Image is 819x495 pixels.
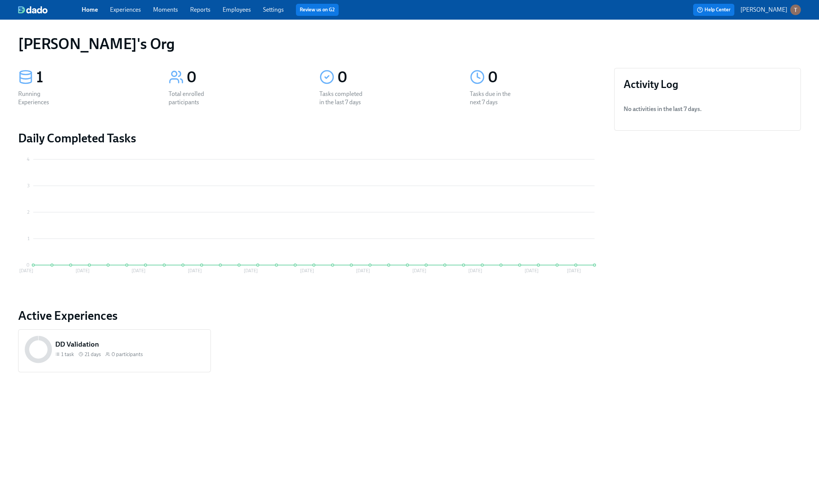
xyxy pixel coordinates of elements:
div: 0 [338,68,452,87]
div: Tasks completed in the last 7 days [319,90,368,106]
span: Help Center [697,6,731,14]
div: Running Experiences [18,90,67,106]
div: 0 [488,68,602,87]
a: Home [82,6,98,13]
img: dado [18,6,48,14]
tspan: [DATE] [468,268,482,273]
div: Total enrolled participants [169,90,217,106]
tspan: 4 [27,157,29,162]
tspan: [DATE] [412,268,426,273]
span: 1 task [61,351,74,358]
button: Review us on G2 [296,4,339,16]
tspan: [DATE] [356,268,370,273]
a: dado [18,6,82,14]
a: Moments [153,6,178,13]
tspan: [DATE] [567,268,581,273]
div: Tasks due in the next 7 days [470,90,518,106]
h1: [PERSON_NAME]'s Org [18,35,174,53]
span: 21 days [85,351,101,358]
span: 0 participants [111,351,143,358]
h2: Daily Completed Tasks [18,131,602,146]
h5: DD Validation [55,339,204,349]
button: [PERSON_NAME] [740,5,801,15]
a: DD Validation1 task 21 days0 participants [18,329,211,372]
tspan: 2 [27,210,29,215]
tspan: [DATE] [244,268,258,273]
h3: Activity Log [624,77,791,91]
tspan: 3 [27,183,29,188]
tspan: [DATE] [525,268,539,273]
a: Review us on G2 [300,6,335,14]
a: Employees [223,6,251,13]
a: Active Experiences [18,308,602,323]
tspan: [DATE] [19,268,33,273]
img: ACg8ocLXsDpU0isJA1rEFd8QGW_-eDb-moPZqwVyrWsj42wjxwSHeQ=s96-c [790,5,801,15]
div: 1 [36,68,150,87]
a: Reports [190,6,211,13]
a: Experiences [110,6,141,13]
li: No activities in the last 7 days . [624,100,791,118]
a: Settings [263,6,284,13]
p: [PERSON_NAME] [740,6,787,14]
tspan: 0 [26,262,29,268]
button: Help Center [693,4,734,16]
tspan: [DATE] [76,268,90,273]
div: 0 [187,68,301,87]
tspan: [DATE] [188,268,202,273]
tspan: [DATE] [132,268,146,273]
tspan: [DATE] [300,268,314,273]
tspan: 1 [28,236,29,241]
